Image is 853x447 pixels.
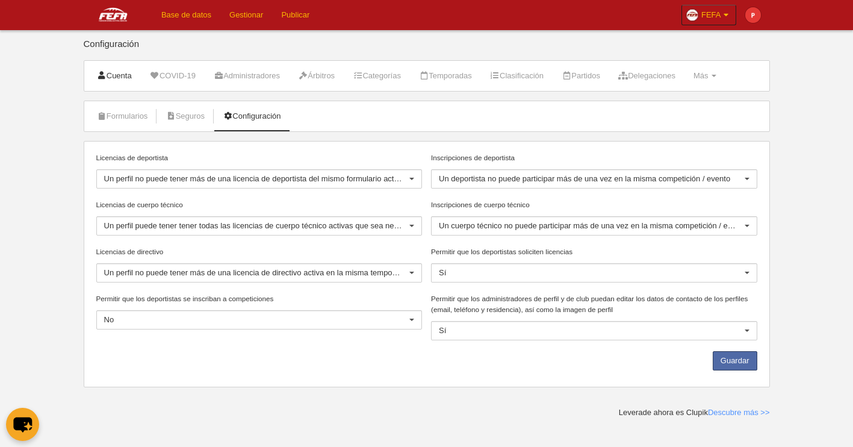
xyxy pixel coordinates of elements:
[346,67,408,85] a: Categorías
[96,152,423,163] label: Licencias de deportista
[104,221,420,230] span: Un perfil puede tener tener todas las licencias de cuerpo técnico activas que sea necesario
[439,221,747,230] span: Un cuerpo técnico no puede participar más de una vez en la misma competición / evento
[681,5,736,25] a: FEFA
[687,67,723,85] a: Más
[159,107,211,125] a: Seguros
[90,67,138,85] a: Cuenta
[84,39,770,60] div: Configuración
[104,174,405,183] span: Un perfil no puede tener más de una licencia de deportista del mismo formulario activa
[104,268,408,277] span: Un perfil no puede tener más de una licencia de directivo activa en la misma temporada
[431,293,757,315] label: Permitir que los administradores de perfil y de club puedan editar los datos de contacto de los p...
[412,67,479,85] a: Temporadas
[143,67,202,85] a: COVID-19
[291,67,341,85] a: Árbitros
[701,9,721,21] span: FEFA
[6,408,39,441] button: chat-button
[439,174,730,183] span: Un deportista no puede participar más de una vez en la misma competición / evento
[431,152,757,163] label: Inscripciones de deportista
[693,71,709,80] span: Más
[216,107,287,125] a: Configuración
[96,199,423,210] label: Licencias de cuerpo técnico
[708,408,770,417] a: Descubre más >>
[439,326,446,335] span: Sí
[90,107,155,125] a: Formularios
[431,199,757,210] label: Inscripciones de cuerpo técnico
[745,7,761,23] img: c2l6ZT0zMHgzMCZmcz05JnRleHQ9UCZiZz1lNTM5MzU%3D.png
[612,67,682,85] a: Delegaciones
[84,7,143,22] img: FEFA
[96,293,423,304] label: Permitir que los deportistas se inscriban a competiciones
[439,268,446,277] span: Sí
[96,246,423,257] label: Licencias de directivo
[431,246,757,257] label: Permitir que los deportistas soliciten licencias
[713,351,757,370] button: Guardar
[555,67,607,85] a: Partidos
[483,67,550,85] a: Clasificación
[207,67,287,85] a: Administradores
[686,9,698,21] img: Oazxt6wLFNvE.30x30.jpg
[104,315,114,324] span: No
[619,407,770,418] div: Leverade ahora es Clupik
